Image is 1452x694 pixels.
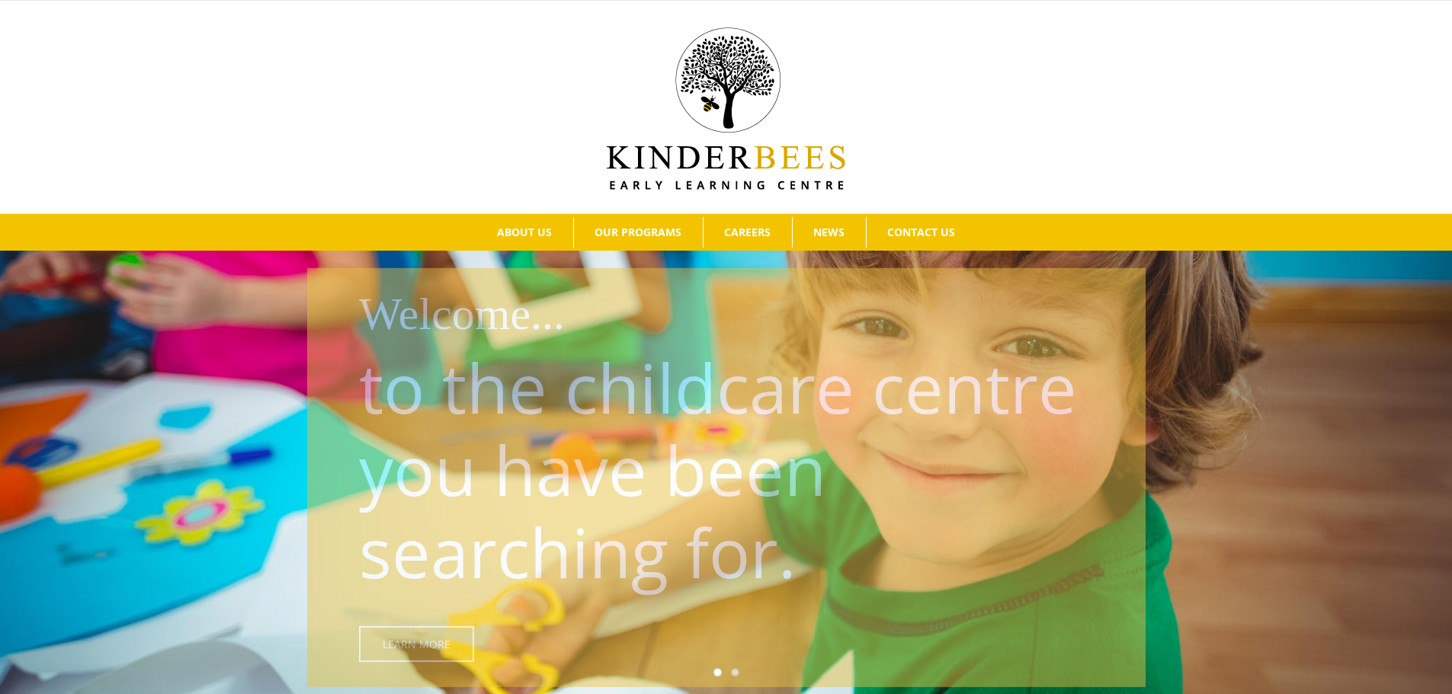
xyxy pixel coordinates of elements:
h1: Welcome... [359,282,1134,346]
span: CONTACT US [887,227,955,238]
a: CAREERS [704,217,792,248]
span: ABOUT US [497,227,552,238]
nav: Main Menu [23,214,1429,251]
a: NEWS [793,217,866,248]
a: 2 [731,668,739,676]
a: 1 [713,668,722,676]
img: Kinder Bees Logo [607,27,845,190]
a: OUR PROGRAMS [574,217,703,248]
span: NEWS [813,227,845,238]
span: OUR PROGRAMS [595,227,681,238]
span: CAREERS [724,227,771,238]
a: CONTACT US [867,217,976,248]
p: to the childcare centre you have been searching for. [359,346,1101,593]
a: Learn More [359,626,474,662]
a: ABOUT US [476,217,573,248]
span: Learn More [383,638,450,651]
